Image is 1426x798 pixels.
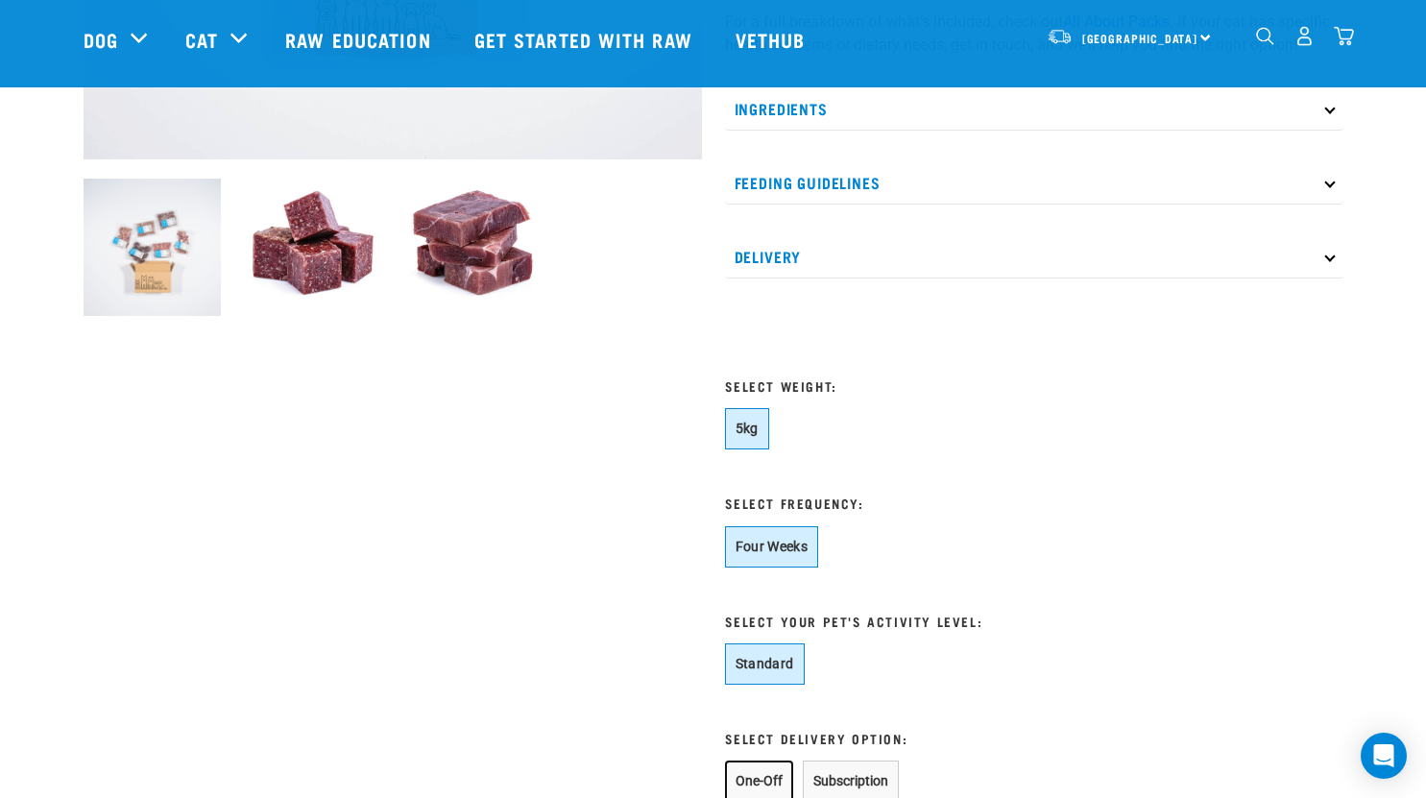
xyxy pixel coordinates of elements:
button: Standard [725,643,805,685]
a: Get started with Raw [455,1,716,78]
div: Open Intercom Messenger [1361,733,1407,779]
a: Dog [84,25,118,54]
a: Raw Education [266,1,454,78]
h3: Select Frequency: [725,496,1157,510]
img: user.png [1294,27,1315,47]
h3: Select Delivery Option: [725,731,1157,745]
img: home-icon@2x.png [1334,27,1354,47]
span: [GEOGRAPHIC_DATA] [1082,36,1198,42]
img: 1164 Wallaby Fillets 01 [404,179,542,316]
button: 5kg [725,408,769,449]
h3: Select Weight: [725,378,1157,393]
h3: Select Your Pet's Activity Level: [725,614,1157,628]
p: Ingredients [725,87,1343,131]
a: Vethub [716,1,830,78]
button: Four Weeks [725,526,819,568]
img: Whole Minced Rabbit Cubes 01 [244,179,381,316]
img: van-moving.png [1047,28,1073,45]
p: Delivery [725,235,1343,278]
span: 5kg [736,421,759,436]
a: Cat [185,25,218,54]
img: Cat 0 2sec [84,179,221,316]
p: Feeding Guidelines [725,161,1343,205]
img: home-icon-1@2x.png [1256,28,1274,46]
